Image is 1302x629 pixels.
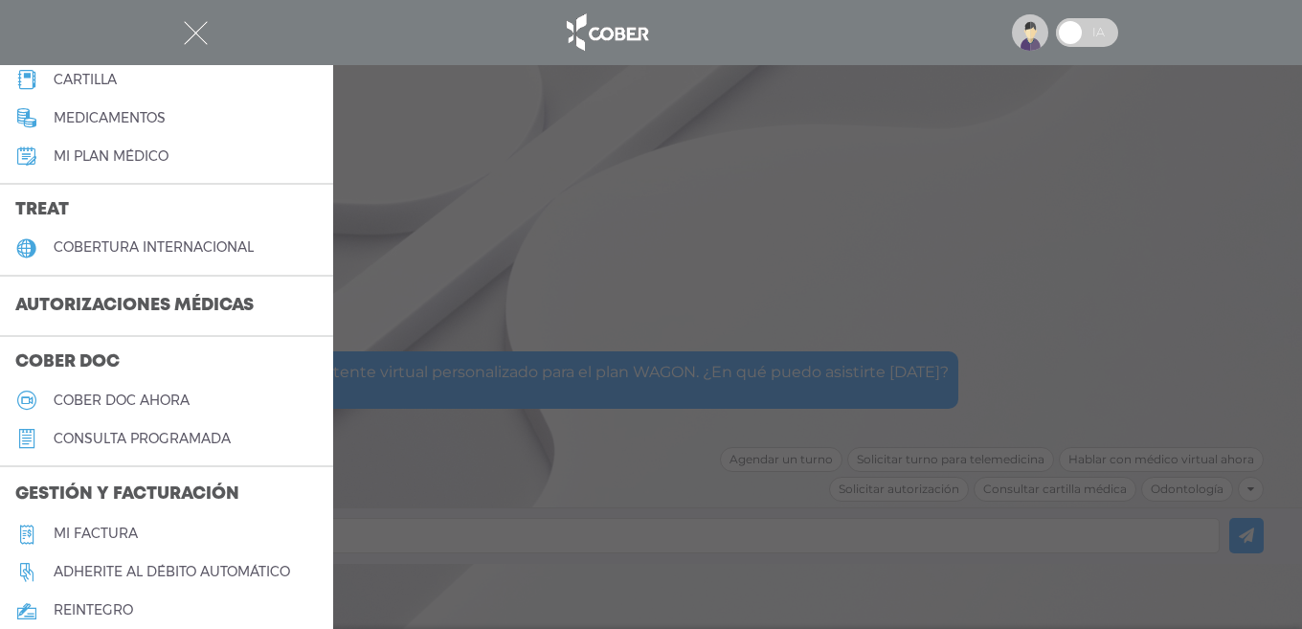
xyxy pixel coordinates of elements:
[54,602,133,618] h5: reintegro
[54,148,168,165] h5: Mi plan médico
[54,239,254,256] h5: cobertura internacional
[54,526,138,542] h5: Mi factura
[54,72,117,88] h5: cartilla
[556,10,657,56] img: logo_cober_home-white.png
[54,431,231,447] h5: consulta programada
[54,393,190,409] h5: Cober doc ahora
[54,564,290,580] h5: Adherite al débito automático
[1012,14,1048,51] img: profile-placeholder.svg
[54,110,166,126] h5: medicamentos
[184,21,208,45] img: Cober_menu-close-white.svg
